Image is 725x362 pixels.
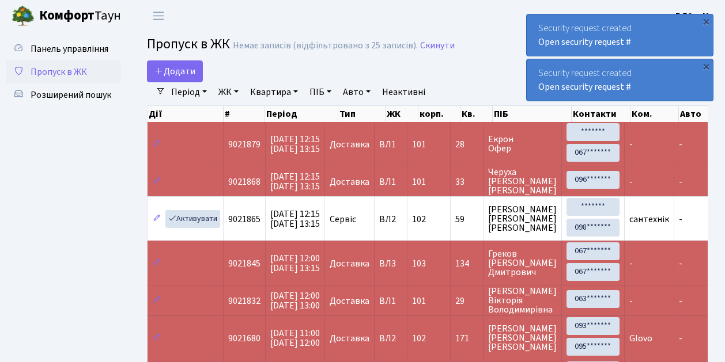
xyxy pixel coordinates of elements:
[420,40,455,51] a: Скинути
[629,138,633,151] span: -
[270,289,320,312] span: [DATE] 12:00 [DATE] 13:00
[630,106,679,122] th: Ком.
[538,81,631,93] a: Open security request #
[224,106,265,122] th: #
[679,257,682,270] span: -
[629,213,669,226] span: сантехнік
[6,37,121,60] a: Панель управління
[379,334,402,343] span: ВЛ2
[455,215,478,224] span: 59
[679,176,682,188] span: -
[6,83,121,106] a: Розширений пошук
[379,177,402,186] span: ВЛ1
[488,249,557,277] span: Греков [PERSON_NAME] Дмитрович
[338,82,375,102] a: Авто
[418,106,460,122] th: корп.
[39,6,95,25] b: Комфорт
[147,34,230,54] span: Пропуск в ЖК
[379,140,402,149] span: ВЛ1
[493,106,572,122] th: ПІБ
[527,59,713,101] div: Security request created
[455,259,478,268] span: 134
[6,60,121,83] a: Пропуск в ЖК
[265,106,338,122] th: Період
[270,170,320,193] span: [DATE] 12:15 [DATE] 13:15
[233,40,418,51] div: Немає записів (відфільтровано з 25 записів).
[455,177,478,186] span: 33
[148,106,224,122] th: Дії
[144,6,173,25] button: Переключити навігацію
[165,210,220,228] a: Активувати
[379,296,402,306] span: ВЛ1
[488,287,557,314] span: [PERSON_NAME] Вікторія Володимирівна
[31,66,87,78] span: Пропуск в ЖК
[31,89,111,101] span: Розширений пошук
[330,140,369,149] span: Доставка
[270,252,320,275] span: [DATE] 12:00 [DATE] 13:15
[147,60,203,82] a: Додати
[455,334,478,343] span: 171
[330,334,369,343] span: Доставка
[12,5,35,28] img: logo.png
[488,167,557,195] span: Черуха [PERSON_NAME] [PERSON_NAME]
[460,106,493,122] th: Кв.
[379,259,402,268] span: ВЛ3
[675,10,711,22] b: ВЛ2 -. К.
[412,257,426,270] span: 103
[412,176,426,188] span: 101
[31,43,108,55] span: Панель управління
[214,82,243,102] a: ЖК
[270,133,320,155] span: [DATE] 12:15 [DATE] 13:15
[330,215,356,224] span: Сервіс
[700,16,712,27] div: ×
[679,138,682,151] span: -
[679,213,682,226] span: -
[455,140,478,149] span: 28
[270,327,320,349] span: [DATE] 11:00 [DATE] 12:00
[228,213,260,226] span: 9021865
[377,82,430,102] a: Неактивні
[675,9,711,23] a: ВЛ2 -. К.
[679,106,717,122] th: Авто
[246,82,303,102] a: Квартира
[412,138,426,151] span: 101
[455,296,478,306] span: 29
[167,82,212,102] a: Період
[228,176,260,188] span: 9021868
[39,6,121,26] span: Таун
[330,296,369,306] span: Доставка
[629,176,633,188] span: -
[527,14,713,56] div: Security request created
[228,138,260,151] span: 9021879
[679,332,682,345] span: -
[270,208,320,230] span: [DATE] 12:15 [DATE] 13:15
[228,295,260,307] span: 9021832
[629,257,633,270] span: -
[386,106,418,122] th: ЖК
[412,213,426,226] span: 102
[679,295,682,307] span: -
[572,106,630,122] th: Контакти
[305,82,336,102] a: ПІБ
[538,36,631,48] a: Open security request #
[338,106,386,122] th: Тип
[412,332,426,345] span: 102
[330,177,369,186] span: Доставка
[488,135,557,153] span: Екрон Офер
[154,65,195,78] span: Додати
[228,257,260,270] span: 9021845
[700,60,712,72] div: ×
[330,259,369,268] span: Доставка
[379,215,402,224] span: ВЛ2
[488,324,557,352] span: [PERSON_NAME] [PERSON_NAME] [PERSON_NAME]
[412,295,426,307] span: 101
[488,205,557,233] span: [PERSON_NAME] [PERSON_NAME] [PERSON_NAME]
[629,295,633,307] span: -
[228,332,260,345] span: 9021680
[629,332,652,345] span: Glovo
